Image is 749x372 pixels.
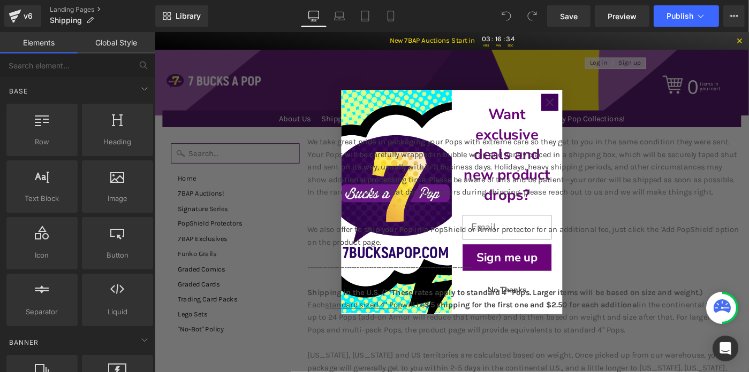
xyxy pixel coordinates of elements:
em: ------------------------------------------------------------------- [167,251,346,261]
span: Image [85,193,150,204]
span: Publish [667,12,693,20]
span: Icon [10,250,74,261]
button: Publish [654,5,719,27]
span: Liquid [85,306,150,317]
span: : [380,1,382,14]
a: Mobile [378,5,404,27]
span: Base [8,86,29,96]
span: Text Block [10,193,74,204]
span: standard sized 4" Pop [186,292,270,303]
span: MIN [369,14,380,15]
span: Heading [85,136,150,148]
a: Preview [595,5,649,27]
span: Shipping [50,16,82,25]
span: Button [85,250,150,261]
button: More [723,5,745,27]
div: v6 [21,9,35,23]
span: Separator [10,306,74,317]
button: Undo [496,5,517,27]
img: 7d920472-214b-4cee-9bab-0ff04daf63a7.png [203,63,324,307]
span: Want exclusive deals and new product drops? [337,79,432,189]
span: 16 [369,2,380,14]
button: Close dialog [421,67,440,86]
a: Laptop [327,5,352,27]
span: Preview [608,11,637,22]
span: Save [560,11,578,22]
span: Banner [8,337,40,347]
a: v6 [4,5,41,27]
span: 03 [356,2,366,14]
a: Close [633,5,642,14]
span: 34 [383,2,393,14]
span: We take great pride in packaging your Pops with extreme care so they get to you in the same condi... [167,114,635,179]
a: Global Style [78,32,155,53]
span: Library [176,11,201,21]
a: Landing Pages [50,5,155,14]
a: Desktop [301,5,327,27]
a: Tablet [352,5,378,27]
strong: $5 shipping for the first one and $2.50 for each additional [294,292,528,303]
button: Redo [521,5,543,27]
p: We also offer to ship your Pop in a PopShield or Armor protector for an additional fee, just clic... [167,208,639,236]
span: SEC [383,14,393,15]
a: New Library [155,5,208,27]
span: New 7BAP Auctions Start in [256,3,349,16]
strong: Shipping in the U.S. (**These rates apply to standard 4" Pops. Larger items will be based on size... [167,278,597,289]
span: : [367,1,369,14]
span: Row [10,136,74,148]
span: HRS [356,14,366,15]
div: Open Intercom Messenger [713,336,738,361]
